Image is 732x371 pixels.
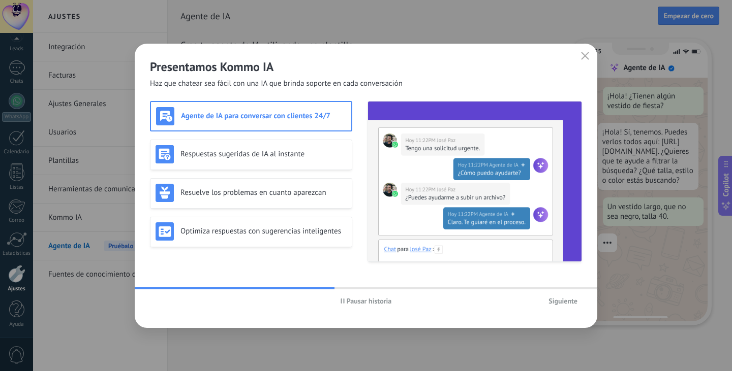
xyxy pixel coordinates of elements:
span: Pausar historia [347,297,392,305]
button: Pausar historia [336,293,396,309]
h3: Respuestas sugeridas de IA al instante [180,149,347,159]
span: Haz que chatear sea fácil con una IA que brinda soporte en cada conversación [150,79,403,89]
button: Siguiente [544,293,582,309]
h3: Optimiza respuestas con sugerencias inteligentes [180,226,347,236]
h3: Resuelve los problemas en cuanto aparezcan [180,188,347,197]
h3: Agente de IA para conversar con clientes 24/7 [181,111,346,121]
h2: Presentamos Kommo IA [150,59,582,75]
span: Siguiente [548,297,577,305]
